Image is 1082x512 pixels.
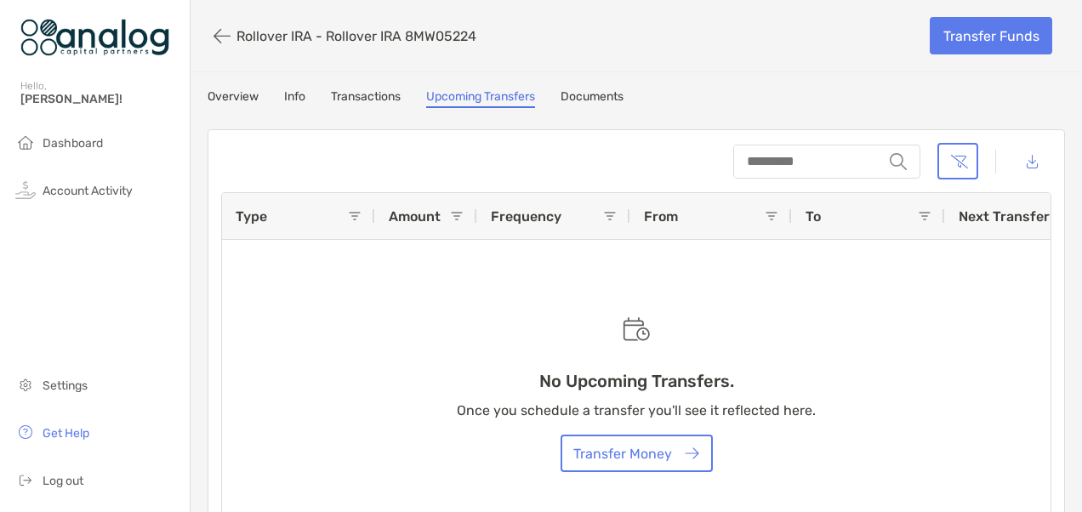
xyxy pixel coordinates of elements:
[561,89,624,108] a: Documents
[20,7,169,68] img: Zoe Logo
[15,374,36,395] img: settings icon
[539,371,734,391] h3: No Upcoming Transfers.
[236,28,476,44] p: Rollover IRA - Rollover IRA 8MW05224
[15,179,36,200] img: activity icon
[623,317,650,341] img: Empty state scheduled
[208,89,259,108] a: Overview
[15,132,36,152] img: household icon
[20,92,179,106] span: [PERSON_NAME]!
[930,17,1052,54] a: Transfer Funds
[43,136,103,151] span: Dashboard
[331,89,401,108] a: Transactions
[43,426,89,441] span: Get Help
[937,143,978,179] button: Clear filters
[43,378,88,393] span: Settings
[15,469,36,490] img: logout icon
[43,474,83,488] span: Log out
[15,422,36,442] img: get-help icon
[561,435,713,472] button: Transfer Money
[890,153,907,170] img: input icon
[284,89,305,108] a: Info
[457,400,816,421] p: Once you schedule a transfer you'll see it reflected here.
[43,184,133,198] span: Account Activity
[426,89,535,108] a: Upcoming Transfers
[685,447,699,460] img: button icon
